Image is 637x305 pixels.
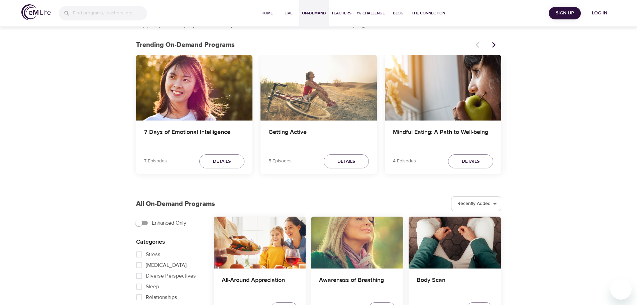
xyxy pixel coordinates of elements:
span: Enhanced Only [152,219,186,227]
h4: Awareness of Breathing [319,277,395,293]
button: Details [199,154,244,169]
button: All-Around Appreciation [214,217,306,269]
p: Trending On-Demand Programs [136,40,472,50]
span: Details [462,157,480,166]
button: 7 Days of Emotional Intelligence [136,55,252,121]
span: [MEDICAL_DATA] [146,261,187,269]
p: Categories [136,237,203,246]
button: Sign Up [549,7,581,19]
button: Details [448,154,493,169]
h4: Getting Active [269,129,369,145]
button: Log in [583,7,616,19]
p: 4 Episodes [393,158,416,165]
h4: 7 Days of Emotional Intelligence [144,129,244,145]
span: Sleep [146,283,159,291]
span: Live [281,10,297,17]
span: Teachers [331,10,351,17]
span: Relationships [146,293,177,301]
span: The Connection [412,10,445,17]
span: Sign Up [551,9,578,17]
p: 7 Episodes [144,158,167,165]
h4: Mindful Eating: A Path to Well-being [393,129,493,145]
button: Details [324,154,369,169]
button: Getting Active [260,55,377,121]
h4: All-Around Appreciation [222,277,298,293]
span: Home [259,10,275,17]
span: Details [213,157,231,166]
span: Stress [146,250,161,258]
span: Blog [390,10,406,17]
p: All On-Demand Programs [136,199,215,209]
button: Mindful Eating: A Path to Well-being [385,55,501,121]
span: Diverse Perspectives [146,272,196,280]
button: Awareness of Breathing [311,217,403,269]
span: Details [337,157,355,166]
button: Next items [487,37,501,52]
span: Log in [586,9,613,17]
button: Body Scan [409,217,501,269]
span: On-Demand [302,10,326,17]
span: 1% Challenge [357,10,385,17]
iframe: Button to launch messaging window [610,278,632,300]
img: logo [21,4,51,20]
h4: Body Scan [417,277,493,293]
p: 5 Episodes [269,158,292,165]
input: Find programs, teachers, etc... [73,6,147,20]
